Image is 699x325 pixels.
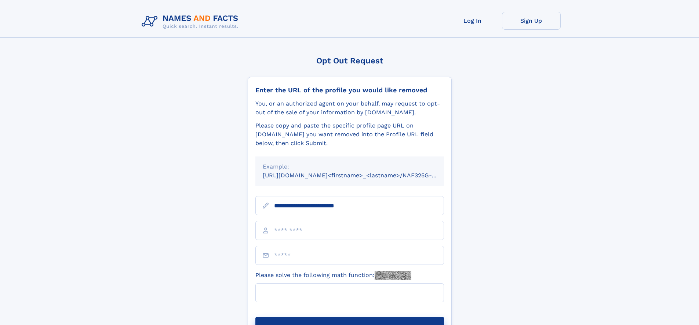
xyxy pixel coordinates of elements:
a: Log In [443,12,502,30]
div: Example: [263,162,437,171]
div: Opt Out Request [248,56,452,65]
a: Sign Up [502,12,561,30]
small: [URL][DOMAIN_NAME]<firstname>_<lastname>/NAF325G-xxxxxxxx [263,172,458,179]
label: Please solve the following math function: [255,271,411,280]
div: You, or an authorized agent on your behalf, may request to opt-out of the sale of your informatio... [255,99,444,117]
img: Logo Names and Facts [139,12,244,32]
div: Enter the URL of the profile you would like removed [255,86,444,94]
div: Please copy and paste the specific profile page URL on [DOMAIN_NAME] you want removed into the Pr... [255,121,444,148]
